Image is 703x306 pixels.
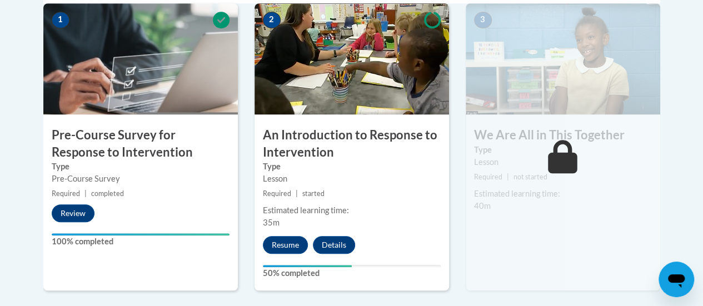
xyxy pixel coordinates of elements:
span: | [84,189,87,198]
label: 100% completed [52,235,230,248]
img: Course Image [255,3,449,114]
button: Review [52,204,94,222]
span: 40m [474,201,491,210]
button: Resume [263,236,308,254]
span: 1 [52,12,69,28]
span: completed [91,189,124,198]
img: Course Image [43,3,238,114]
label: 50% completed [263,267,441,279]
span: | [296,189,298,198]
div: Estimated learning time: [474,188,652,200]
span: Required [52,189,80,198]
button: Details [313,236,355,254]
span: started [302,189,325,198]
iframe: Button to launch messaging window [659,262,694,297]
h3: An Introduction to Response to Intervention [255,127,449,161]
span: Required [263,189,291,198]
div: Lesson [263,173,441,185]
span: | [507,173,509,181]
div: Lesson [474,156,652,168]
label: Type [52,160,230,173]
h3: Pre-Course Survey for Response to Intervention [43,127,238,161]
div: Estimated learning time: [263,204,441,217]
img: Course Image [466,3,660,114]
div: Pre-Course Survey [52,173,230,185]
span: Required [474,173,502,181]
span: 2 [263,12,281,28]
div: Your progress [263,265,352,267]
span: 35m [263,218,280,227]
label: Type [474,144,652,156]
h3: We Are All in This Together [466,127,660,144]
div: Your progress [52,233,230,235]
span: not started [513,173,547,181]
span: 3 [474,12,492,28]
label: Type [263,160,441,173]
